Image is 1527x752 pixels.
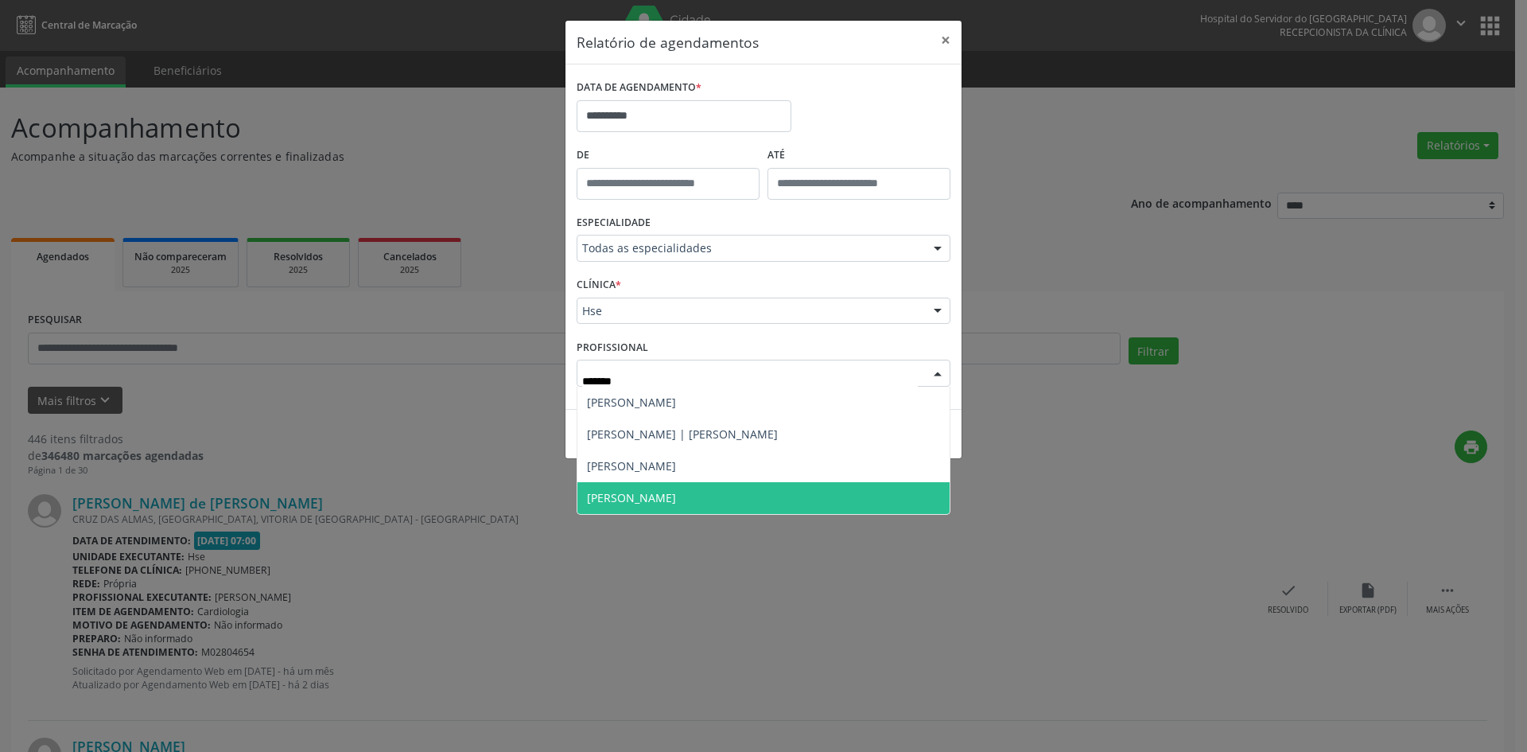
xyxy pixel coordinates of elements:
[767,143,950,168] label: ATÉ
[577,143,760,168] label: De
[930,21,962,60] button: Close
[582,303,918,319] span: Hse
[577,32,759,53] h5: Relatório de agendamentos
[577,76,701,100] label: DATA DE AGENDAMENTO
[587,458,676,473] span: [PERSON_NAME]
[577,211,651,236] label: ESPECIALIDADE
[577,273,621,298] label: CLÍNICA
[587,427,778,442] span: [PERSON_NAME] | [PERSON_NAME]
[577,335,648,360] label: PROFISSIONAL
[582,240,918,256] span: Todas as especialidades
[587,490,676,505] span: [PERSON_NAME]
[587,395,676,410] span: [PERSON_NAME]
